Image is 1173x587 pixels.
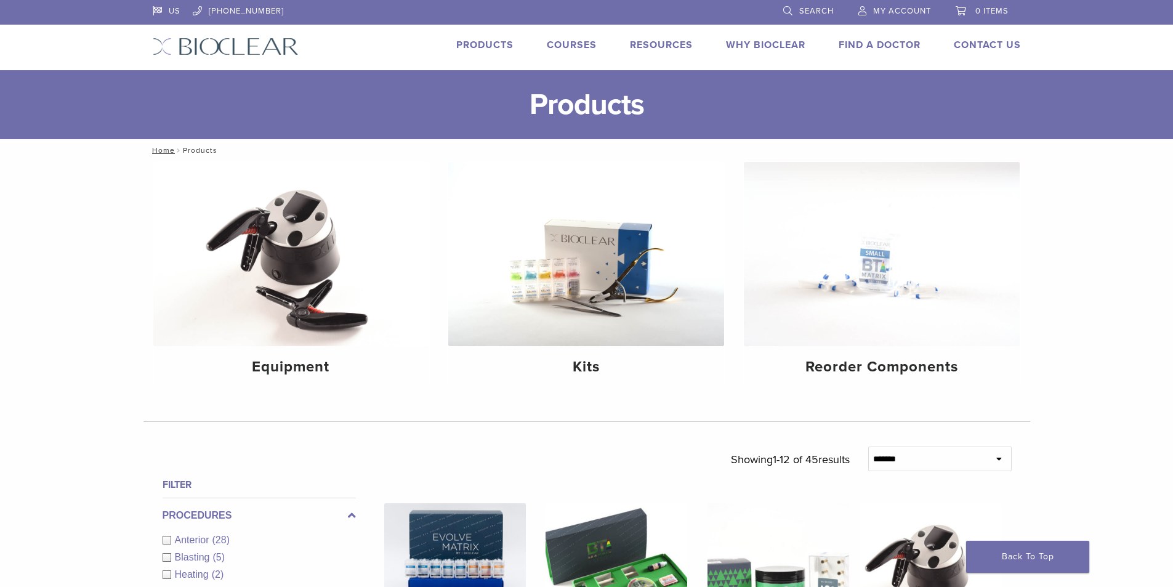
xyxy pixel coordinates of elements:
span: Search [799,6,834,16]
span: (2) [212,569,224,580]
a: Back To Top [966,541,1089,573]
a: Contact Us [954,39,1021,51]
span: (5) [212,552,225,562]
span: (28) [212,535,230,545]
span: Blasting [175,552,213,562]
span: My Account [873,6,931,16]
a: Home [148,146,175,155]
img: Kits [448,162,724,346]
h4: Kits [458,356,714,378]
span: 0 items [975,6,1009,16]
img: Reorder Components [744,162,1020,346]
a: Reorder Components [744,162,1020,386]
a: Equipment [153,162,429,386]
span: Anterior [175,535,212,545]
span: Heating [175,569,212,580]
img: Equipment [153,162,429,346]
label: Procedures [163,508,356,523]
a: Find A Doctor [839,39,921,51]
img: Bioclear [153,38,299,55]
a: Kits [448,162,724,386]
nav: Products [143,139,1030,161]
a: Courses [547,39,597,51]
p: Showing results [731,447,850,472]
span: / [175,147,183,153]
h4: Filter [163,477,356,492]
h4: Equipment [163,356,419,378]
span: 1-12 of 45 [773,453,818,466]
a: Products [456,39,514,51]
a: Resources [630,39,693,51]
h4: Reorder Components [754,356,1010,378]
a: Why Bioclear [726,39,805,51]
